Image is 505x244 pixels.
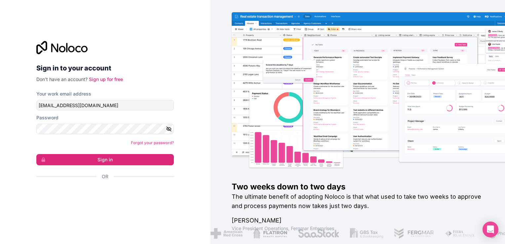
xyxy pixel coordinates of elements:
a: Forgot your password? [131,140,174,145]
h1: [PERSON_NAME] [232,216,484,225]
h2: Sign in to your account [36,62,174,74]
img: /assets/american-red-cross-BAupjrZR.png [210,228,242,239]
div: Open Intercom Messenger [483,222,498,237]
a: Sign up for free [89,76,123,82]
iframe: Sign in with Google Button [33,187,172,202]
img: /assets/fiera-fwj2N5v4.png [445,228,476,239]
span: Don't have an account? [36,76,88,82]
h2: The ultimate benefit of adopting Noloco is that what used to take two weeks to approve and proces... [232,192,484,211]
img: /assets/saastock-C6Zbiodz.png [298,228,339,239]
img: /assets/fergmar-CudnrXN5.png [394,228,434,239]
img: /assets/flatiron-C8eUkumj.png [253,228,287,239]
label: Password [36,114,58,121]
img: /assets/gbstax-C-GtDUiK.png [350,228,383,239]
h1: Vice President Operations , Fergmar Enterprises [232,225,484,232]
h1: Two weeks down to two days [232,182,484,192]
label: Your work email address [36,91,91,97]
button: Sign in [36,154,174,165]
span: Or [102,173,108,180]
input: Password [36,124,174,134]
input: Email address [36,100,174,110]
